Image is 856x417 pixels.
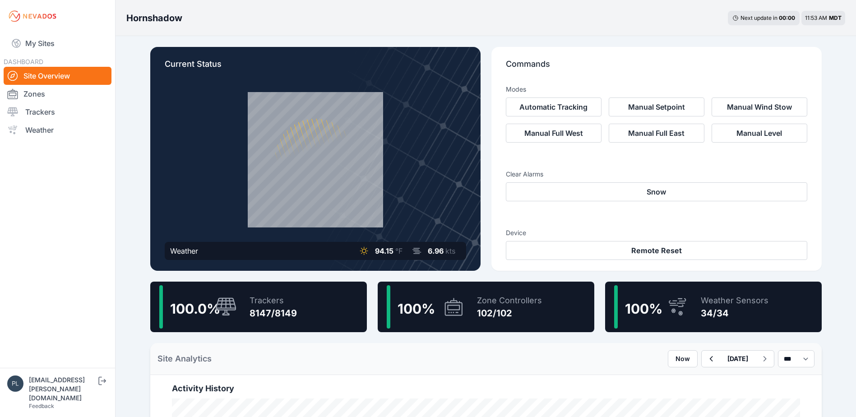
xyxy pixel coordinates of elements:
[4,103,111,121] a: Trackers
[477,307,542,320] div: 102/102
[605,282,822,332] a: 100%Weather Sensors34/34
[506,85,526,94] h3: Modes
[779,14,795,22] div: 00 : 00
[712,97,807,116] button: Manual Wind Stow
[375,246,393,255] span: 94.15
[506,241,807,260] button: Remote Reset
[7,9,58,23] img: Nevados
[4,67,111,85] a: Site Overview
[701,294,768,307] div: Weather Sensors
[172,382,800,395] h2: Activity History
[29,403,54,409] a: Feedback
[609,124,704,143] button: Manual Full East
[165,58,466,78] p: Current Status
[712,124,807,143] button: Manual Level
[150,282,367,332] a: 100.0%Trackers8147/8149
[170,246,198,256] div: Weather
[506,170,807,179] h3: Clear Alarms
[398,301,435,317] span: 100 %
[506,97,602,116] button: Automatic Tracking
[29,375,97,403] div: [EMAIL_ADDRESS][PERSON_NAME][DOMAIN_NAME]
[170,301,220,317] span: 100.0 %
[668,350,698,367] button: Now
[126,12,182,24] h3: Hornshadow
[378,282,594,332] a: 100%Zone Controllers102/102
[4,85,111,103] a: Zones
[250,294,297,307] div: Trackers
[625,301,662,317] span: 100 %
[477,294,542,307] div: Zone Controllers
[445,246,455,255] span: kts
[4,58,43,65] span: DASHBOARD
[250,307,297,320] div: 8147/8149
[805,14,827,21] span: 11:53 AM
[701,307,768,320] div: 34/34
[395,246,403,255] span: °F
[506,182,807,201] button: Snow
[4,121,111,139] a: Weather
[740,14,777,21] span: Next update in
[609,97,704,116] button: Manual Setpoint
[829,14,842,21] span: MDT
[7,375,23,392] img: plsmith@sundt.com
[428,246,444,255] span: 6.96
[157,352,212,365] h2: Site Analytics
[506,124,602,143] button: Manual Full West
[506,228,807,237] h3: Device
[720,351,755,367] button: [DATE]
[506,58,807,78] p: Commands
[126,6,182,30] nav: Breadcrumb
[4,32,111,54] a: My Sites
